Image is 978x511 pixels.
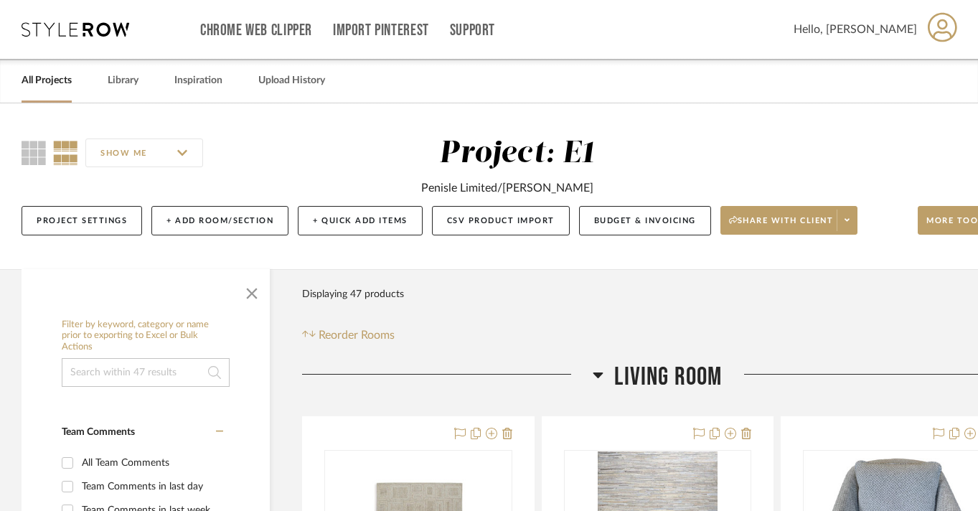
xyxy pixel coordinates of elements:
span: Living Room [614,362,722,393]
span: Hello, [PERSON_NAME] [794,21,917,38]
input: Search within 47 results [62,358,230,387]
a: Upload History [258,71,325,90]
span: Team Comments [62,427,135,437]
a: Inspiration [174,71,222,90]
button: Reorder Rooms [302,327,395,344]
a: Import Pinterest [333,24,429,37]
button: Share with client [720,206,858,235]
button: + Quick Add Items [298,206,423,235]
button: + Add Room/Section [151,206,288,235]
button: Close [238,276,266,305]
button: Project Settings [22,206,142,235]
a: Library [108,71,138,90]
a: All Projects [22,71,72,90]
div: All Team Comments [82,451,220,474]
div: Project: E1 [439,139,595,169]
a: Chrome Web Clipper [200,24,312,37]
h6: Filter by keyword, category or name prior to exporting to Excel or Bulk Actions [62,319,230,353]
a: Support [450,24,495,37]
button: Budget & Invoicing [579,206,711,235]
div: Penisle Limited/[PERSON_NAME] [421,179,593,197]
div: Team Comments in last day [82,475,220,498]
button: CSV Product Import [432,206,570,235]
div: Displaying 47 products [302,280,404,309]
span: Reorder Rooms [319,327,395,344]
span: Share with client [729,215,834,237]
